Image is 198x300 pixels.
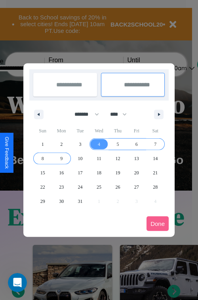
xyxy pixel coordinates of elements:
[78,151,83,166] span: 10
[134,180,139,194] span: 27
[60,151,63,166] span: 9
[71,194,89,208] button: 31
[98,137,100,151] span: 4
[42,151,44,166] span: 8
[89,151,108,166] button: 11
[89,124,108,137] span: Wed
[127,151,146,166] button: 13
[71,137,89,151] button: 3
[109,151,127,166] button: 12
[109,166,127,180] button: 19
[8,273,27,292] iframe: Intercom live chat
[33,137,52,151] button: 1
[59,180,64,194] span: 23
[97,180,101,194] span: 25
[154,137,156,151] span: 7
[153,166,158,180] span: 21
[71,166,89,180] button: 17
[52,124,70,137] span: Mon
[116,137,119,151] span: 5
[89,180,108,194] button: 25
[78,180,83,194] span: 24
[115,180,120,194] span: 26
[52,194,70,208] button: 30
[109,180,127,194] button: 26
[42,137,44,151] span: 1
[146,124,165,137] span: Sat
[109,124,127,137] span: Thu
[89,166,108,180] button: 18
[127,137,146,151] button: 6
[78,166,83,180] span: 17
[97,151,101,166] span: 11
[33,180,52,194] button: 22
[134,166,139,180] span: 20
[127,166,146,180] button: 20
[127,124,146,137] span: Fri
[115,151,120,166] span: 12
[146,166,165,180] button: 21
[78,194,83,208] span: 31
[146,151,165,166] button: 14
[60,137,63,151] span: 2
[33,194,52,208] button: 29
[40,180,45,194] span: 22
[59,166,64,180] span: 16
[71,124,89,137] span: Tue
[40,194,45,208] span: 29
[52,151,70,166] button: 9
[127,180,146,194] button: 27
[52,137,70,151] button: 2
[115,166,120,180] span: 19
[97,166,101,180] span: 18
[33,151,52,166] button: 8
[134,151,139,166] span: 13
[153,180,158,194] span: 28
[71,180,89,194] button: 24
[33,124,52,137] span: Sun
[135,137,138,151] span: 6
[153,151,158,166] span: 14
[33,166,52,180] button: 15
[40,166,45,180] span: 15
[146,180,165,194] button: 28
[146,137,165,151] button: 7
[89,137,108,151] button: 4
[4,137,10,169] div: Give Feedback
[147,216,169,231] button: Done
[109,137,127,151] button: 5
[71,151,89,166] button: 10
[59,194,64,208] span: 30
[52,166,70,180] button: 16
[52,180,70,194] button: 23
[79,137,82,151] span: 3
